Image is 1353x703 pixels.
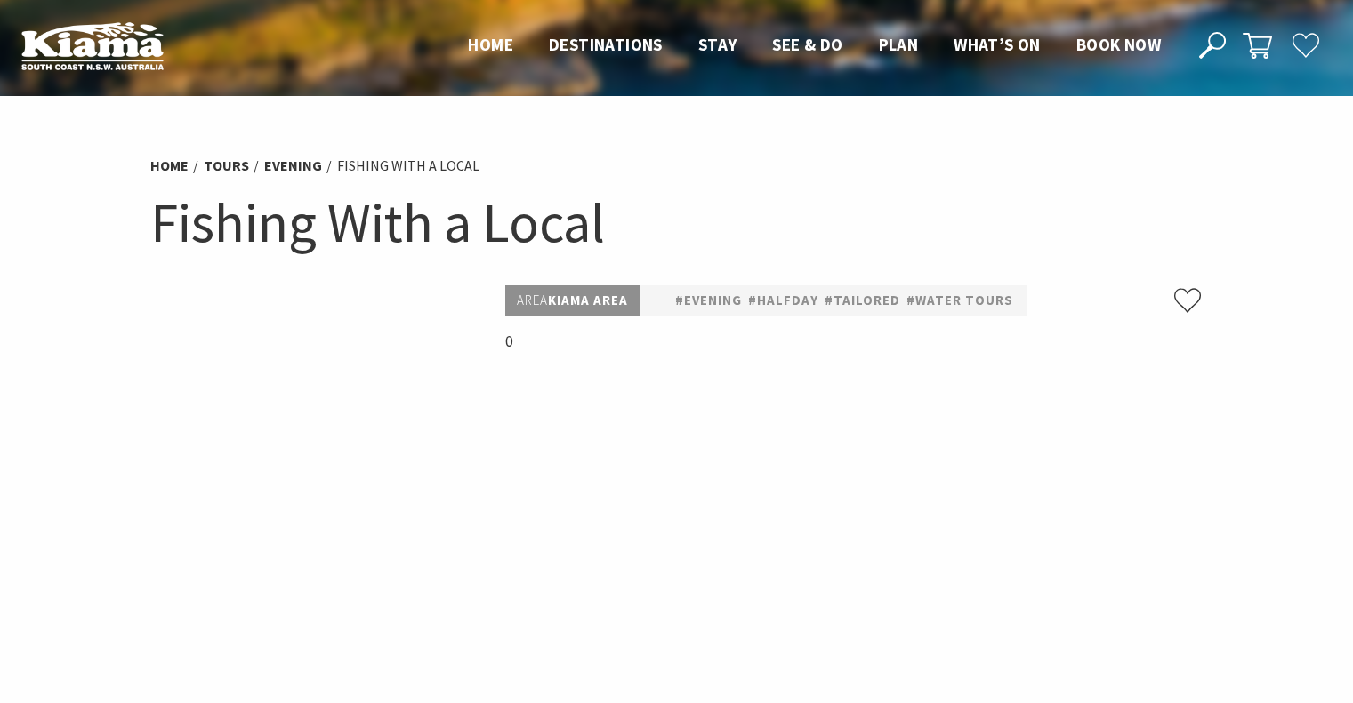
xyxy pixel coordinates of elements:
[748,290,818,312] a: #halfday
[517,292,548,308] span: Area
[879,34,919,55] span: Plan
[1076,34,1161,57] a: Book now
[450,31,1179,60] nav: Main Menu
[549,34,663,55] span: Destinations
[906,290,1013,312] a: #Water Tours
[549,34,663,57] a: Destinations
[468,34,513,55] span: Home
[698,34,737,55] span: Stay
[264,156,322,175] a: Evening
[954,34,1041,57] a: What’s On
[954,34,1041,55] span: What’s On
[468,34,513,57] a: Home
[150,187,1204,259] h1: Fishing With a Local
[772,34,842,57] a: See & Do
[675,290,742,312] a: #Evening
[204,156,249,175] a: Tours
[505,285,640,316] p: Kiama Area
[825,290,900,312] a: #tailored
[150,156,189,175] a: Home
[772,34,842,55] span: See & Do
[21,21,164,70] img: Kiama Logo
[879,34,919,57] a: Plan
[337,155,479,178] li: Fishing With a Local
[1076,34,1161,55] span: Book now
[698,34,737,57] a: Stay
